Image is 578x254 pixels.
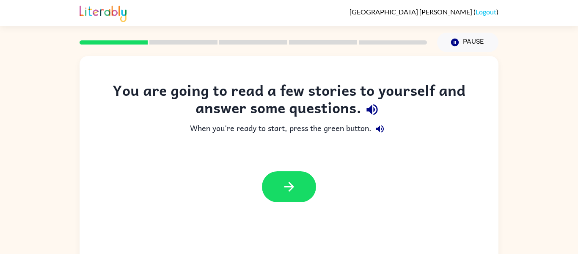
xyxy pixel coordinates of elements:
div: You are going to read a few stories to yourself and answer some questions. [96,81,482,120]
img: Literably [80,3,127,22]
button: Pause [437,33,498,52]
div: ( ) [350,8,498,16]
span: [GEOGRAPHIC_DATA] [PERSON_NAME] [350,8,473,16]
a: Logout [476,8,496,16]
div: When you're ready to start, press the green button. [96,120,482,137]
